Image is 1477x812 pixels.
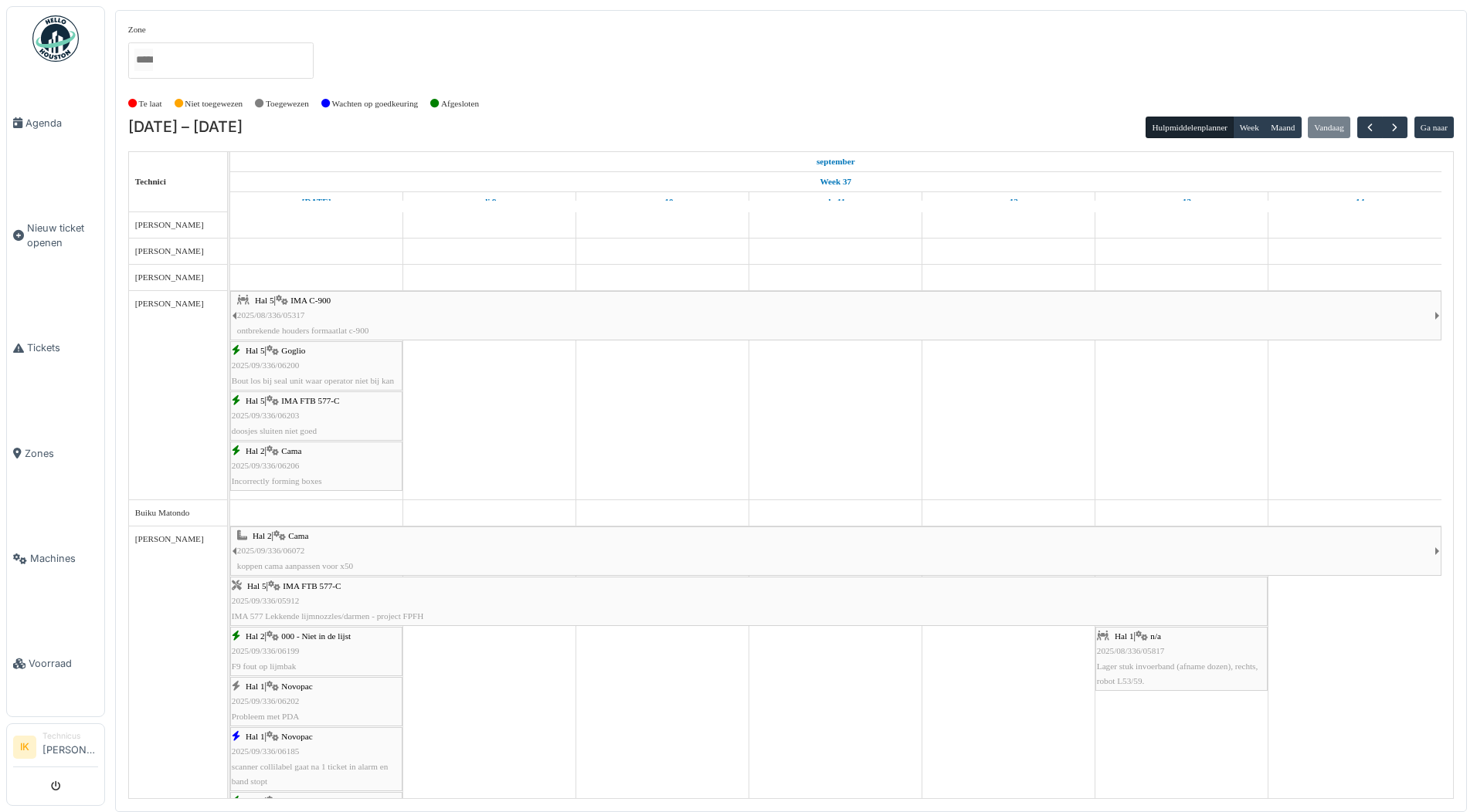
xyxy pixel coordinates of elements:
span: Hal 1 [246,797,265,806]
span: Hal 1 [246,682,265,691]
div: | [232,444,401,489]
a: 11 september 2025 [822,192,849,211]
span: Machines [30,551,98,566]
span: [PERSON_NAME] [135,246,204,255]
img: Badge_color-CXgf-gQk.svg [32,15,79,62]
label: Te laat [139,97,162,110]
span: IMA 577 Lekkende lijmnozzles/darmen - project FPFH [232,611,424,621]
a: 8 september 2025 [813,152,859,171]
li: IK [13,736,36,759]
span: 2025/09/336/06200 [232,360,300,370]
span: [PERSON_NAME] [135,272,204,282]
span: scanner collilabel gaat na 1 ticket in alarm en band stopt [232,762,389,786]
div: | [232,343,401,388]
span: [PERSON_NAME] [135,220,204,229]
span: 2025/09/336/06206 [232,461,300,470]
a: 8 september 2025 [298,192,335,211]
a: 9 september 2025 [479,192,501,211]
a: 14 september 2025 [1342,192,1369,211]
span: 2025/09/336/06185 [232,746,300,756]
a: Week 37 [816,172,855,191]
span: IMA FTB 577-C [283,581,341,590]
button: Volgende [1382,117,1407,139]
span: Agenda [25,116,98,130]
a: Voorraad [7,611,104,716]
a: Agenda [7,70,104,175]
span: Novopac [281,682,312,691]
button: Week [1233,117,1265,138]
div: | [232,394,401,438]
h2: [DATE] – [DATE] [128,118,243,137]
div: Technicus [42,730,98,742]
span: 2025/09/336/05912 [232,596,300,605]
a: Machines [7,506,104,611]
a: IK Technicus[PERSON_NAME] [13,730,98,767]
span: Combiner [281,797,316,806]
button: Maand [1265,117,1302,138]
div: | [232,679,401,724]
span: Hal 2 [246,446,265,455]
span: Incorrectly forming boxes [232,476,322,486]
span: doosjes sluiten niet goed [232,426,317,435]
a: 10 september 2025 [648,192,677,211]
span: 2025/08/336/05317 [237,310,305,320]
span: Technici [135,177,166,186]
span: [PERSON_NAME] [135,299,204,308]
span: Lager stuk invoerband (afname dozen), rechts, robot L53/59. [1097,661,1258,685]
span: 2025/09/336/06072 [237,546,305,555]
label: Zone [128,23,146,36]
label: Afgesloten [441,97,479,110]
span: 2025/09/336/06203 [232,411,300,420]
span: Hal 1 [246,732,265,741]
button: Ga naar [1414,117,1455,138]
span: Bout los bij seal unit waar operator niet bij kan [232,376,394,385]
span: IMA FTB 577-C [281,396,339,405]
div: | [232,629,401,674]
span: Hal 5 [246,396,265,405]
span: Hal 5 [255,296,274,305]
span: Cama [288,531,308,540]
span: Cama [281,446,301,455]
div: | [232,729,401,789]
span: F9 fout op lijmbak [232,661,297,671]
input: Alles [134,49,153,71]
div: | [237,293,1435,338]
button: Vorige [1357,117,1383,139]
a: 13 september 2025 [1169,192,1196,211]
span: Hal 5 [246,346,265,355]
span: Tickets [27,340,98,355]
div: | [237,529,1435,573]
span: Hal 1 [1115,631,1134,641]
span: Probleem met PDA [232,712,300,721]
label: Niet toegewezen [185,97,243,110]
li: [PERSON_NAME] [42,730,98,763]
div: | [232,579,1266,624]
div: | [1097,629,1266,689]
span: n/a [1150,631,1161,641]
span: Hal 5 [247,581,267,590]
span: 2025/08/336/05817 [1097,646,1165,655]
button: Hulpmiddelenplanner [1146,117,1234,138]
span: 2025/09/336/06202 [232,696,300,705]
label: Toegewezen [266,97,309,110]
label: Wachten op goedkeuring [332,97,419,110]
button: Vandaag [1308,117,1350,138]
span: 000 - Niet in de lijst [281,631,351,641]
a: 12 september 2025 [996,192,1022,211]
span: Voorraad [29,656,98,671]
span: Novopac [281,732,312,741]
span: 2025/09/336/06199 [232,646,300,655]
span: IMA C-900 [290,296,331,305]
span: Buiku Matondo [135,508,190,517]
a: Tickets [7,296,104,401]
span: Zones [25,446,98,461]
span: [PERSON_NAME] [135,534,204,543]
span: Goglio [281,346,305,355]
a: Zones [7,401,104,506]
span: Hal 2 [246,631,265,641]
span: koppen cama aanpassen voor x50 [237,561,353,570]
span: Hal 2 [253,531,272,540]
span: ontbrekende houders formaatlat c-900 [237,326,369,335]
a: Nieuw ticket openen [7,175,104,296]
span: Nieuw ticket openen [27,221,98,250]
